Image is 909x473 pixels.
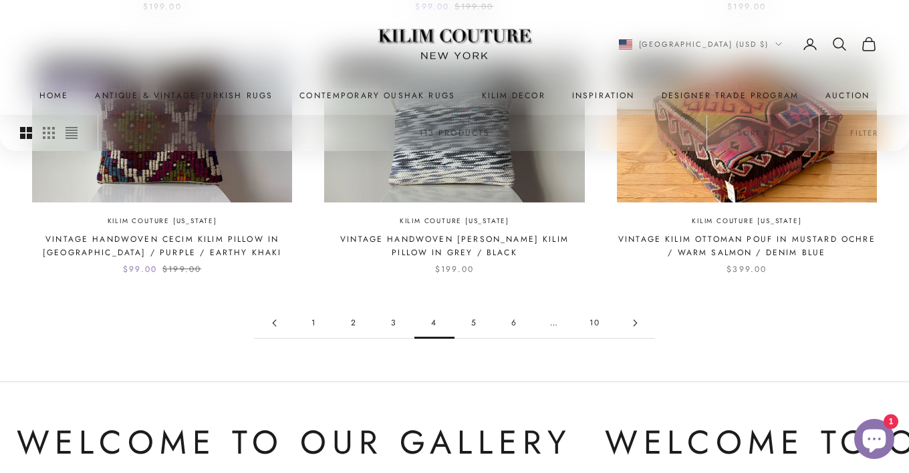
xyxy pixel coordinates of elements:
img: Logo of Kilim Couture New York [371,13,538,76]
a: Go to page 5 [615,308,655,338]
sale-price: $399.00 [727,263,767,276]
button: Sort by [707,115,819,151]
button: Switch to smaller product images [43,115,55,151]
a: Inspiration [572,89,635,102]
summary: Kilim Decor [482,89,545,102]
a: Go to page 5 [454,308,495,338]
a: Auction [825,89,870,102]
a: Go to page 3 [374,308,414,338]
a: Go to page 6 [495,308,535,338]
a: Go to page 3 [254,308,294,338]
button: Switch to larger product images [20,115,32,151]
a: Vintage Handwoven [PERSON_NAME] Kilim Pillow in Grey / Black [324,232,584,260]
span: [GEOGRAPHIC_DATA] (USD $) [639,38,769,50]
a: Antique & Vintage Turkish Rugs [95,89,273,102]
button: Filter [819,115,909,151]
sale-price: $199.00 [435,263,474,276]
a: Vintage Handwoven Cecim Kilim Pillow in [GEOGRAPHIC_DATA] / Purple / Earthy Khaki [32,232,292,260]
a: Go to page 1 [294,308,334,338]
a: Vintage Kilim Ottoman Pouf in Mustard Ochre / Warm Salmon / Denim Blue [617,232,877,260]
inbox-online-store-chat: Shopify online store chat [850,419,898,462]
a: Kilim Couture [US_STATE] [108,216,217,227]
span: … [535,308,575,338]
sale-price: $99.00 [123,263,157,276]
p: 113 products [419,126,491,140]
a: Contemporary Oushak Rugs [299,89,455,102]
compare-at-price: $199.00 [162,263,201,276]
a: Go to page 10 [575,308,615,338]
a: Home [39,89,69,102]
button: Change country or currency [619,38,783,50]
a: Kilim Couture [US_STATE] [692,216,801,227]
span: 4 [414,308,454,338]
a: Designer Trade Program [662,89,799,102]
a: Go to page 2 [334,308,374,338]
nav: Pagination navigation [254,308,655,339]
span: Sort by [738,127,788,139]
nav: Primary navigation [32,89,877,102]
button: Switch to compact product images [66,115,78,151]
a: Kilim Couture [US_STATE] [400,216,509,227]
img: United States [619,39,632,49]
nav: Secondary navigation [619,36,878,52]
